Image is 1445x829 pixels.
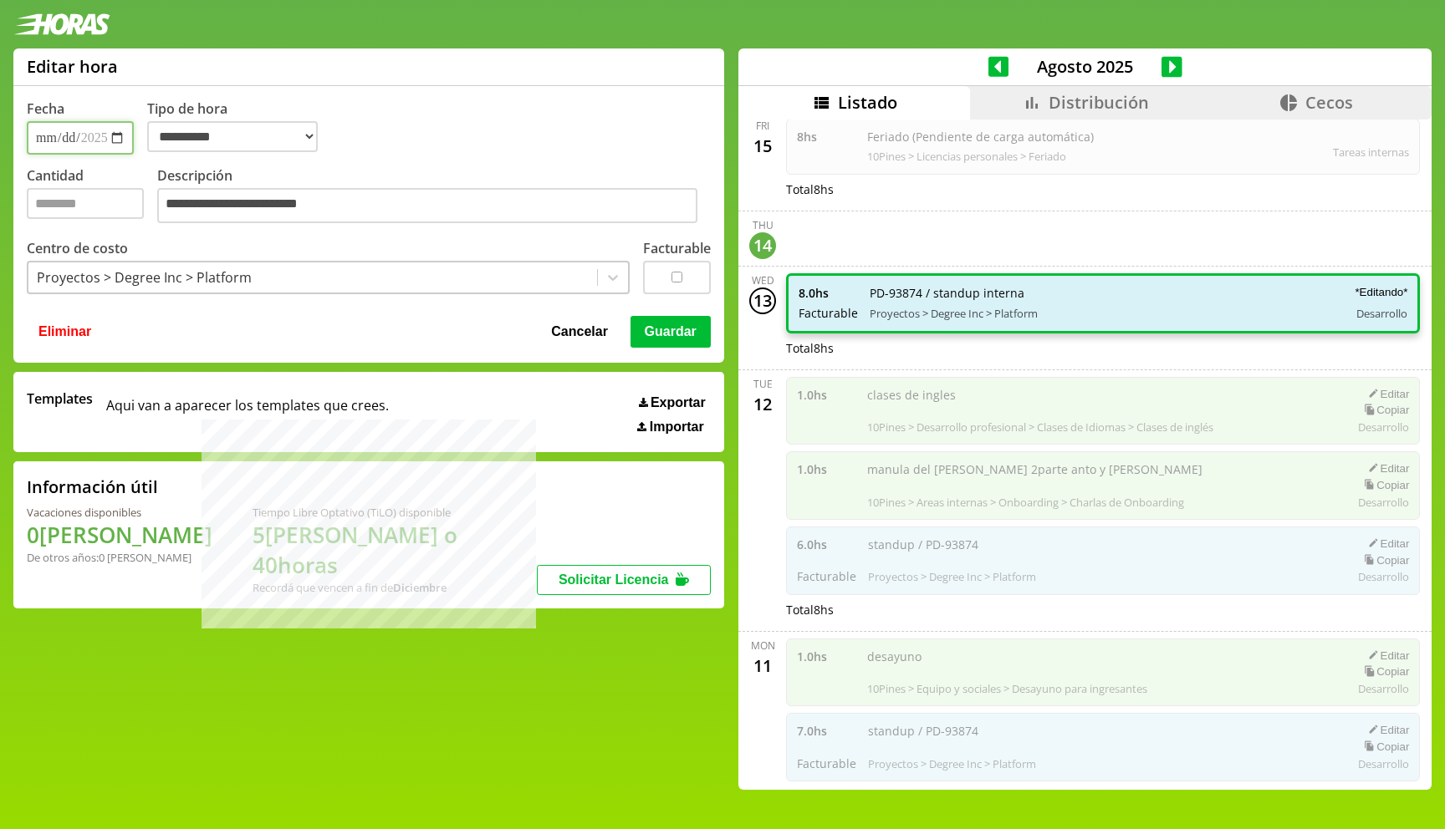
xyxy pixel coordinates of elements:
[546,316,613,348] button: Cancelar
[838,91,897,114] span: Listado
[751,638,775,653] div: Mon
[651,395,706,410] span: Exportar
[756,119,769,133] div: Fri
[650,420,704,435] span: Importar
[393,580,447,595] b: Diciembre
[1305,91,1353,114] span: Cecos
[27,99,64,118] label: Fecha
[147,121,318,152] select: Tipo de hora
[749,133,776,160] div: 15
[753,218,774,232] div: Thu
[537,565,711,595] button: Solicitar Licencia
[253,505,537,520] div: Tiempo Libre Optativo (TiLO) disponible
[27,188,144,219] input: Cantidad
[253,520,537,580] h1: 5 [PERSON_NAME] o 40 horas
[1049,91,1149,114] span: Distribución
[253,580,537,595] div: Recordá que vencen a fin de
[13,13,110,35] img: logotipo
[106,389,389,435] span: Aqui van a aparecer los templates que crees.
[147,99,331,155] label: Tipo de hora
[786,340,1420,356] div: Total 8 hs
[27,239,128,257] label: Centro de costo
[634,394,711,411] button: Exportar
[749,287,776,314] div: 13
[752,273,774,287] div: Wed
[753,377,773,391] div: Tue
[37,268,252,287] div: Proyectos > Degree Inc > Platform
[786,602,1420,618] div: Total 8 hs
[1008,55,1162,78] span: Agosto 2025
[738,120,1432,787] div: scrollable content
[749,232,776,259] div: 14
[157,166,711,227] label: Descripción
[157,188,697,223] textarea: Descripción
[27,166,157,227] label: Cantidad
[27,476,158,498] h2: Información útil
[27,55,118,78] h1: Editar hora
[33,316,96,348] button: Eliminar
[27,520,212,550] h1: 0 [PERSON_NAME]
[27,389,93,408] span: Templates
[786,181,1420,197] div: Total 8 hs
[27,505,212,520] div: Vacaciones disponibles
[643,239,711,257] label: Facturable
[749,653,776,679] div: 11
[559,572,669,587] span: Solicitar Licencia
[749,391,776,418] div: 12
[27,550,212,565] div: De otros años: 0 [PERSON_NAME]
[631,316,711,348] button: Guardar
